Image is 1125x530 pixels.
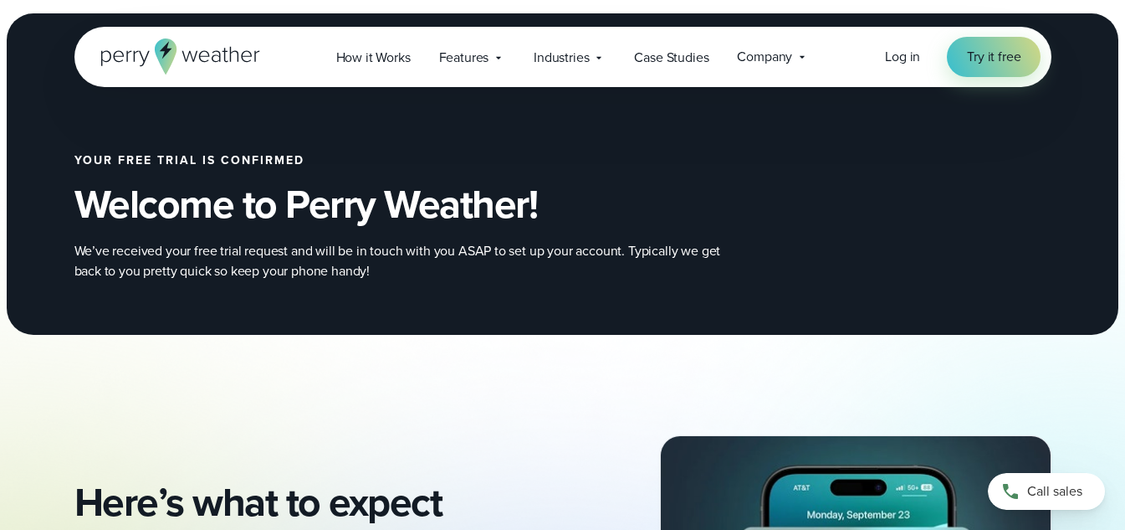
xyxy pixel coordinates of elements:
a: Case Studies [620,40,723,75]
a: Call sales [988,473,1105,510]
span: How it Works [336,48,411,68]
span: Case Studies [634,48,708,68]
a: Log in [885,47,920,67]
span: Industries [534,48,589,68]
span: Try it free [967,47,1020,67]
a: How it Works [322,40,425,75]
span: Call sales [1027,481,1082,502]
p: We’ve received your free trial request and will be in touch with you ASAP to set up your account.... [74,241,744,281]
h2: Welcome to Perry Weather! [74,181,800,228]
h2: Your free trial is confirmed [74,154,800,167]
span: Log in [885,47,920,66]
a: Try it free [947,37,1041,77]
span: Company [737,47,792,67]
span: Features [439,48,489,68]
h2: Here’s what to expect [74,479,550,526]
